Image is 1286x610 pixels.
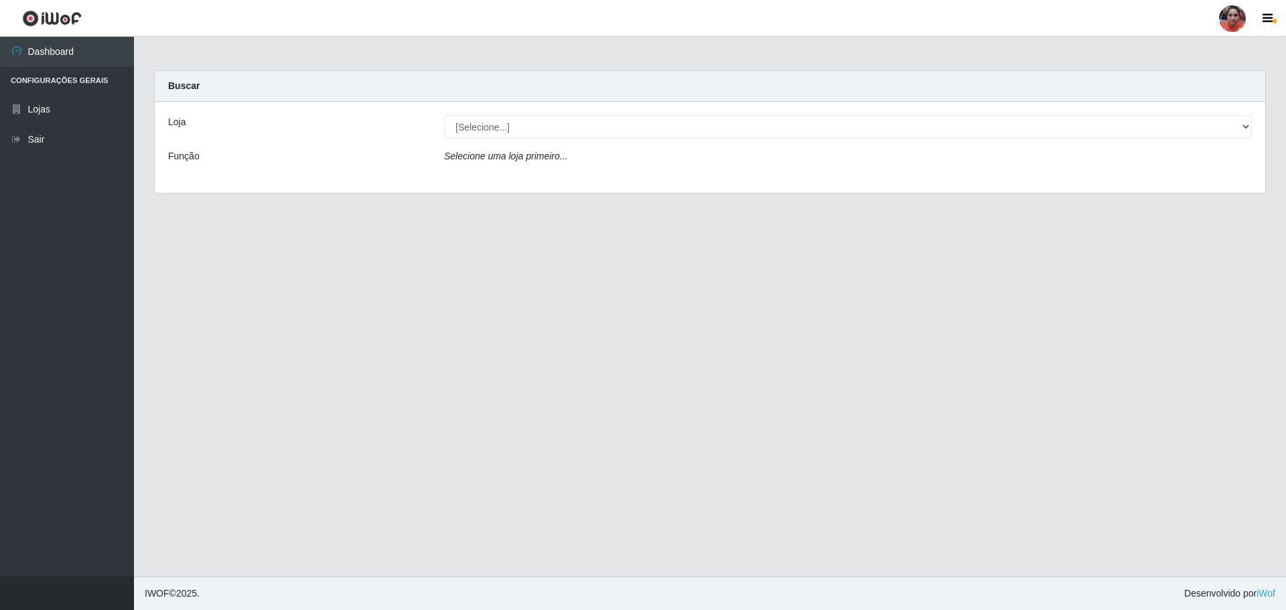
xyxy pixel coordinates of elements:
[145,588,169,599] span: IWOF
[168,149,200,163] label: Função
[145,587,200,601] span: © 2025 .
[1257,588,1275,599] a: iWof
[168,80,200,91] strong: Buscar
[168,115,186,129] label: Loja
[444,151,567,161] i: Selecione uma loja primeiro...
[22,10,82,27] img: CoreUI Logo
[1184,587,1275,601] span: Desenvolvido por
